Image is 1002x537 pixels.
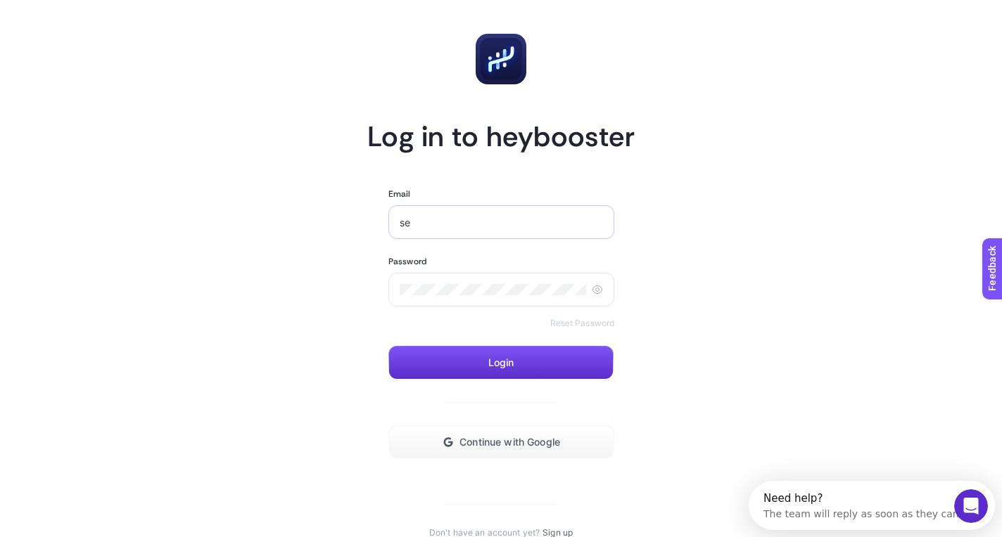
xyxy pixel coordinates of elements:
[15,12,210,23] div: Need help?
[749,481,995,530] iframe: Intercom live chat discovery launcher
[388,346,614,380] button: Login
[8,4,53,15] span: Feedback
[550,318,615,329] a: Reset Password
[6,6,252,44] div: Open Intercom Messenger
[459,436,560,448] span: Continue with Google
[367,118,635,155] h1: Log in to heybooster
[15,23,210,38] div: The team will reply as soon as they can
[388,256,426,267] label: Password
[400,216,603,228] input: Enter your email address
[388,188,411,200] label: Email
[388,425,614,459] button: Continue with Google
[954,489,988,523] iframe: Intercom live chat
[488,357,514,368] span: Login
